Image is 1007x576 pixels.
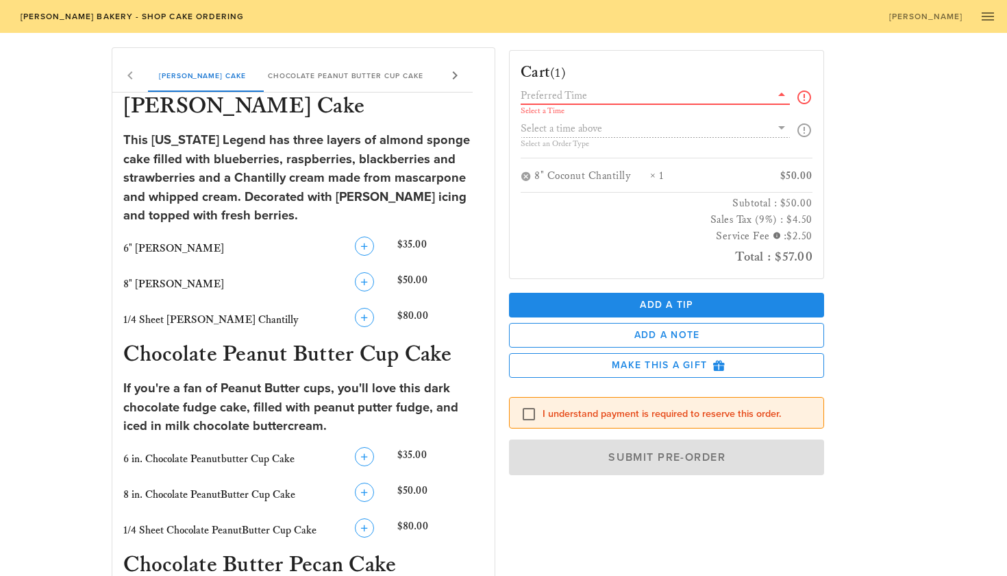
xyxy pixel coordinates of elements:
div: $50.00 [395,269,486,300]
h3: Chocolate Peanut Butter Cup Cake [121,341,487,371]
div: 8" Coconut Chantilly [534,169,650,184]
input: Preferred Time [521,86,771,104]
div: $80.00 [395,516,486,546]
h2: Total : $57.00 [521,245,812,267]
span: Add a Note [521,329,812,341]
span: 1/4 Sheet [PERSON_NAME] Chantilly [123,313,299,326]
span: Add a Tip [520,299,813,311]
span: (1) [550,64,566,81]
button: Submit Pre-Order [509,440,824,475]
div: Select a Time [521,107,790,115]
label: I understand payment is required to reserve this order. [543,407,812,421]
span: Make this a Gift [521,359,812,372]
button: Make this a Gift [509,353,824,378]
span: 8 in. Chocolate PeanutButter Cup Cake [123,488,295,501]
span: 8" [PERSON_NAME] [123,278,224,291]
div: This [US_STATE] Legend has three layers of almond sponge cake filled with blueberries, raspberrie... [123,131,484,226]
h3: Sales Tax (9%) : $4.50 [521,212,812,228]
div: Chocolate Peanut Butter Cup Cake [256,59,434,92]
div: [PERSON_NAME] Cake [148,59,257,92]
div: Chocolate Butter Pecan Cake [434,59,588,92]
div: $80.00 [395,305,486,335]
h3: [PERSON_NAME] Cake [121,93,487,123]
div: $35.00 [395,444,486,475]
span: 6" [PERSON_NAME] [123,242,224,255]
button: Add a Tip [509,293,824,317]
h3: Cart [521,62,566,84]
div: $50.00 [743,169,812,184]
span: 6 in. Chocolate Peanutbutter Cup Cake [123,453,295,466]
h3: Subtotal : $50.00 [521,195,812,212]
span: [PERSON_NAME] Bakery - Shop Cake Ordering [19,12,244,21]
div: $35.00 [395,234,486,264]
span: [PERSON_NAME] [888,12,963,21]
div: × 1 [650,169,743,184]
button: Add a Note [509,323,824,348]
h3: Service Fee : [521,228,812,245]
a: [PERSON_NAME] Bakery - Shop Cake Ordering [11,7,253,26]
div: $50.00 [395,480,486,510]
span: 1/4 Sheet Chocolate PeanutButter Cup Cake [123,524,316,537]
span: $2.50 [786,230,812,243]
span: Submit Pre-Order [525,451,808,464]
div: If you're a fan of Peanut Butter cups, you'll love this dark chocolate fudge cake, filled with pe... [123,379,484,436]
a: [PERSON_NAME] [880,7,971,26]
